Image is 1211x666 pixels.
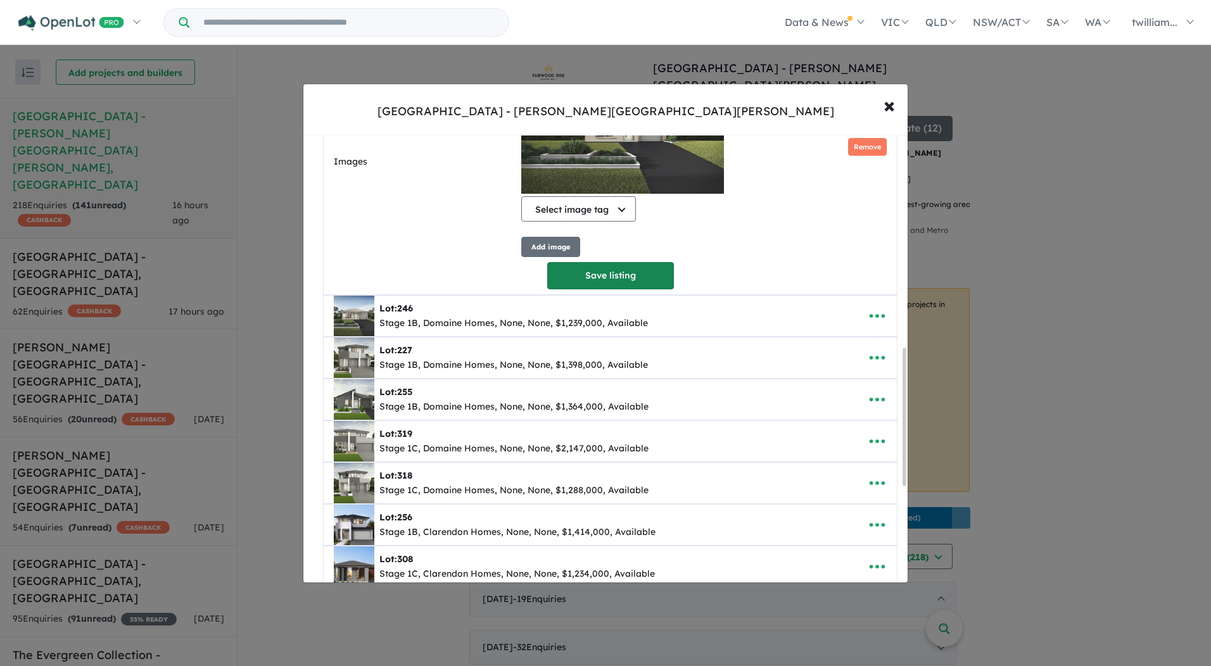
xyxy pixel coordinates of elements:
b: Lot: [379,428,412,439]
span: 246 [397,303,413,314]
div: Stage 1C, Domaine Homes, None, None, $2,147,000, Available [379,441,649,456]
div: Stage 1C, Domaine Homes, None, None, $1,288,000, Available [379,483,649,498]
span: 255 [397,386,412,398]
img: Fairwood%20Rise%20Estate%20-%20Rouse%20Hill%20-%20Lot%20246___1753971679.jpeg [334,296,374,336]
img: Openlot PRO Logo White [18,15,124,31]
div: Stage 1B, Domaine Homes, None, None, $1,239,000, Available [379,316,648,331]
b: Lot: [379,553,413,565]
span: 308 [397,553,413,565]
button: Select image tag [521,196,636,222]
img: Fairwood%20Rise%20Estate%20-%20Rouse%20Hill%20-%20Lot%20318___1753971939.jpg [334,463,374,503]
img: Fairwood%20Rise%20Estate%20-%20Rouse%20Hill%20-%20Lot%20331___1748568551.PNG [334,421,374,462]
button: Remove [848,138,887,156]
span: twilliam... [1132,16,1177,28]
img: Fairwood%20Rise%20Estate%20-%20Rouse%20Hill%20-%20Lot%20308___1748569978.jpg [334,546,374,587]
img: Fairwood%20Rise%20Estate%20-%20Rouse%20Hill%20-%20Lot%20227___1753971788.png [334,337,374,378]
b: Lot: [379,470,412,481]
img: Fairwood%20Rise%20Estate%20-%20Rouse%20Hill%20-%20Lot%20256___1748569638.jpg [334,505,374,545]
input: Try estate name, suburb, builder or developer [192,9,506,36]
div: Stage 1B, Domaine Homes, None, None, $1,364,000, Available [379,399,649,415]
span: 319 [397,428,412,439]
span: 227 [397,344,412,356]
div: Stage 1B, Clarendon Homes, None, None, $1,414,000, Available [379,525,656,540]
span: × [884,91,895,118]
img: Fairwood%20Rise%20Estate%20-%20Rouse%20Hill%20-%20Lot%20255___1748568443.PNG [334,379,374,420]
b: Lot: [379,386,412,398]
span: 318 [397,470,412,481]
label: Images [334,154,516,170]
button: Save listing [547,262,674,289]
div: [GEOGRAPHIC_DATA] - [PERSON_NAME][GEOGRAPHIC_DATA][PERSON_NAME] [377,103,834,120]
div: Stage 1C, Clarendon Homes, None, None, $1,234,000, Available [379,567,655,582]
b: Lot: [379,344,412,356]
b: Lot: [379,512,412,523]
b: Lot: [379,303,413,314]
button: Add image [521,237,580,258]
span: 256 [397,512,412,523]
div: Stage 1B, Domaine Homes, None, None, $1,398,000, Available [379,358,648,373]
